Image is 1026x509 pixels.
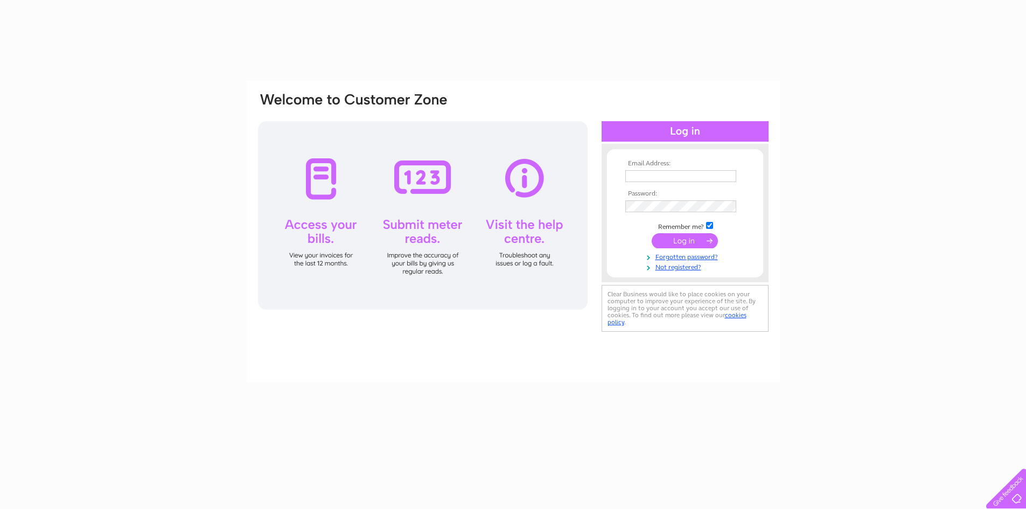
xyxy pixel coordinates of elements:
[625,251,748,261] a: Forgotten password?
[602,285,769,332] div: Clear Business would like to place cookies on your computer to improve your experience of the sit...
[652,233,718,248] input: Submit
[623,190,748,198] th: Password:
[608,311,746,326] a: cookies policy
[623,160,748,168] th: Email Address:
[625,261,748,271] a: Not registered?
[623,220,748,231] td: Remember me?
